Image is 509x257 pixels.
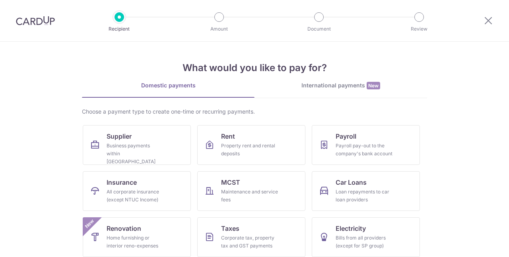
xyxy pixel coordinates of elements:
[221,131,235,141] span: Rent
[221,234,278,250] div: Corporate tax, property tax and GST payments
[312,125,420,165] a: PayrollPayroll pay-out to the company's bank account
[107,142,164,166] div: Business payments within [GEOGRAPHIC_DATA]
[336,178,367,187] span: Car Loans
[254,81,427,90] div: International payments
[336,234,393,250] div: Bills from all providers (except for SP group)
[336,131,356,141] span: Payroll
[107,224,141,233] span: Renovation
[107,178,137,187] span: Insurance
[107,131,132,141] span: Supplier
[107,234,164,250] div: Home furnishing or interior reno-expenses
[390,25,449,33] p: Review
[197,217,305,257] a: TaxesCorporate tax, property tax and GST payments
[221,142,278,158] div: Property rent and rental deposits
[221,224,239,233] span: Taxes
[83,217,191,257] a: RenovationHome furnishing or interior reno-expensesNew
[82,81,254,89] div: Domestic payments
[367,82,380,89] span: New
[221,178,240,187] span: MCST
[197,125,305,165] a: RentProperty rent and rental deposits
[82,61,427,75] h4: What would you like to pay for?
[312,217,420,257] a: ElectricityBills from all providers (except for SP group)
[83,217,96,230] span: New
[336,188,393,204] div: Loan repayments to car loan providers
[16,16,55,25] img: CardUp
[312,171,420,211] a: Car LoansLoan repayments to car loan providers
[90,25,149,33] p: Recipient
[221,188,278,204] div: Maintenance and service fees
[460,233,501,253] iframe: 打开一个小组件，您可以在其中找到更多信息
[83,171,191,211] a: InsuranceAll corporate insurance (except NTUC Income)
[197,171,305,211] a: MCSTMaintenance and service fees
[289,25,348,33] p: Document
[83,125,191,165] a: SupplierBusiness payments within [GEOGRAPHIC_DATA]
[336,142,393,158] div: Payroll pay-out to the company's bank account
[190,25,249,33] p: Amount
[107,188,164,204] div: All corporate insurance (except NTUC Income)
[336,224,366,233] span: Electricity
[82,108,427,116] div: Choose a payment type to create one-time or recurring payments.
